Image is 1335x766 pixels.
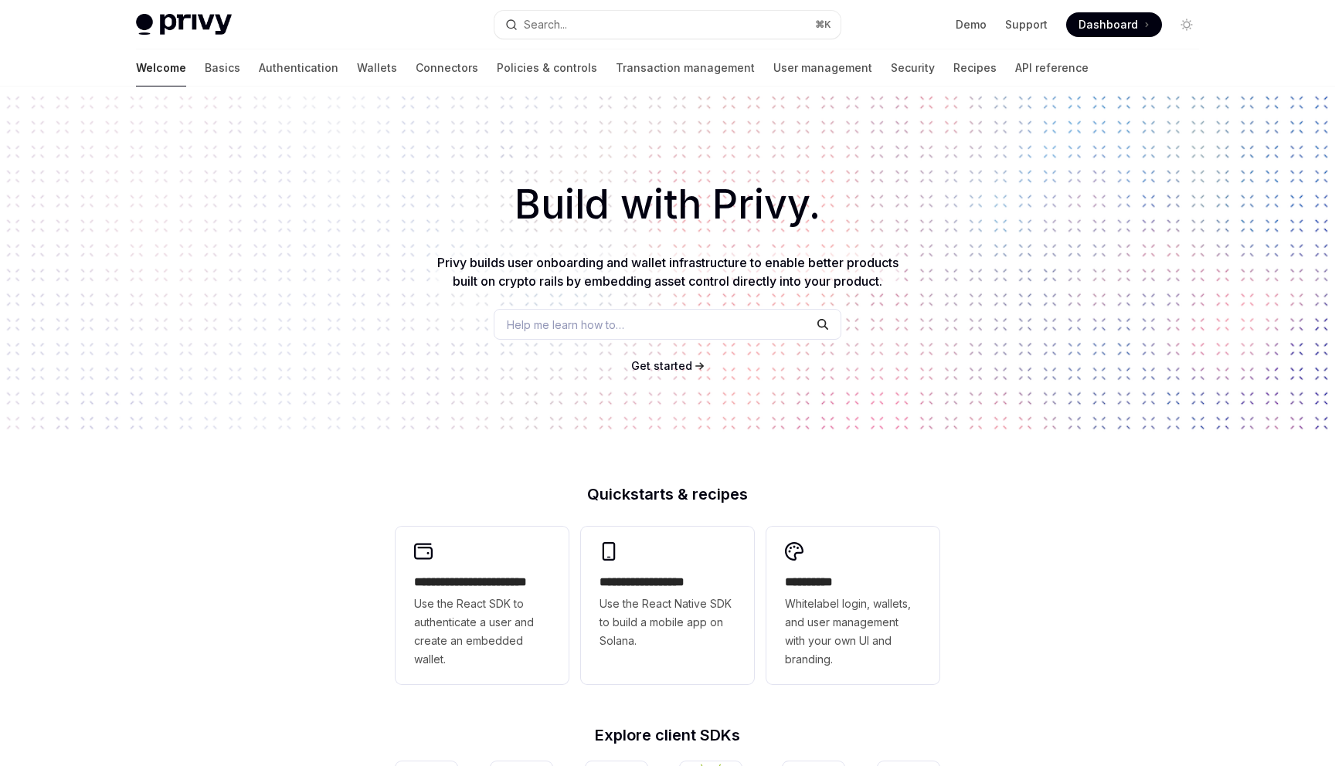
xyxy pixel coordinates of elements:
a: Connectors [416,49,478,86]
a: API reference [1015,49,1089,86]
a: **** **** **** ***Use the React Native SDK to build a mobile app on Solana. [581,527,754,684]
a: Dashboard [1066,12,1162,37]
span: Dashboard [1079,17,1138,32]
a: Welcome [136,49,186,86]
button: Open search [494,11,841,39]
div: Search... [524,15,567,34]
a: User management [773,49,872,86]
h2: Explore client SDKs [396,727,939,743]
a: Basics [205,49,240,86]
a: Demo [956,17,987,32]
span: Use the React SDK to authenticate a user and create an embedded wallet. [414,595,550,669]
a: Support [1005,17,1048,32]
span: Help me learn how to… [507,317,624,333]
span: Whitelabel login, wallets, and user management with your own UI and branding. [785,595,921,669]
button: Toggle dark mode [1174,12,1199,37]
img: light logo [136,14,232,36]
a: Wallets [357,49,397,86]
a: Authentication [259,49,338,86]
a: Security [891,49,935,86]
a: Recipes [953,49,997,86]
h2: Quickstarts & recipes [396,486,939,502]
span: Use the React Native SDK to build a mobile app on Solana. [600,595,735,650]
h1: Build with Privy. [25,175,1310,235]
span: Privy builds user onboarding and wallet infrastructure to enable better products built on crypto ... [437,255,898,289]
a: Get started [631,358,692,374]
span: Get started [631,359,692,372]
a: Policies & controls [497,49,597,86]
a: Transaction management [616,49,755,86]
span: ⌘ K [815,19,831,31]
a: **** *****Whitelabel login, wallets, and user management with your own UI and branding. [766,527,939,684]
